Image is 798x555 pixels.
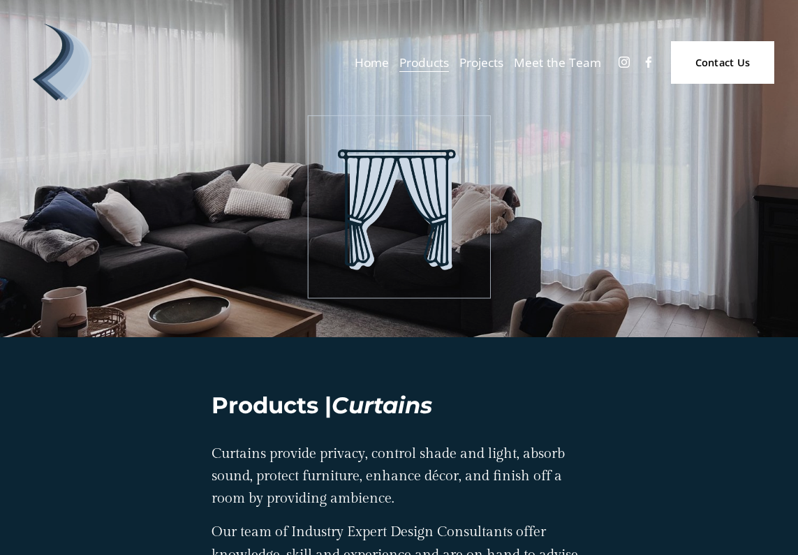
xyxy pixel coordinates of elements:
[399,50,449,75] a: folder dropdown
[212,390,586,420] h2: Products |
[514,50,601,75] a: Meet the Team
[642,55,656,69] a: Facebook
[617,55,631,69] a: Instagram
[212,443,586,510] p: Curtains provide privacy, control shade and light, absorb sound, protect furniture, enhance décor...
[24,24,101,101] img: Debonair | Curtains, Blinds, Shutters &amp; Awnings
[399,52,449,73] span: Products
[355,50,389,75] a: Home
[332,392,432,419] em: Curtains
[459,50,503,75] a: Projects
[671,41,774,84] a: Contact Us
